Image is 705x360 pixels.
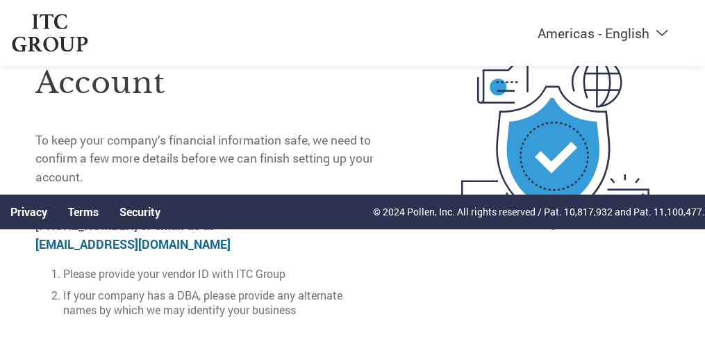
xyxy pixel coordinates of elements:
[35,199,276,252] strong: Please confirm the following by calling us at [PHONE_NUMBER] or email us at
[373,204,705,219] p: © 2024 Pollen, Inc. All rights reserved / Pat. 10,817,932 and Pat. 11,100,477.
[35,131,378,186] p: To keep your company’s financial information safe, we need to confirm a few more details before w...
[119,204,160,219] a: Security
[35,236,231,252] a: [EMAIL_ADDRESS][DOMAIN_NAME]
[63,288,378,317] li: If your company has a DBA, please provide any alternate names by which we may identify your business
[63,266,378,281] li: Please provide your vendor ID with ITC Group
[10,14,90,52] img: ITC Group
[10,204,47,219] a: Privacy
[68,204,99,219] a: Terms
